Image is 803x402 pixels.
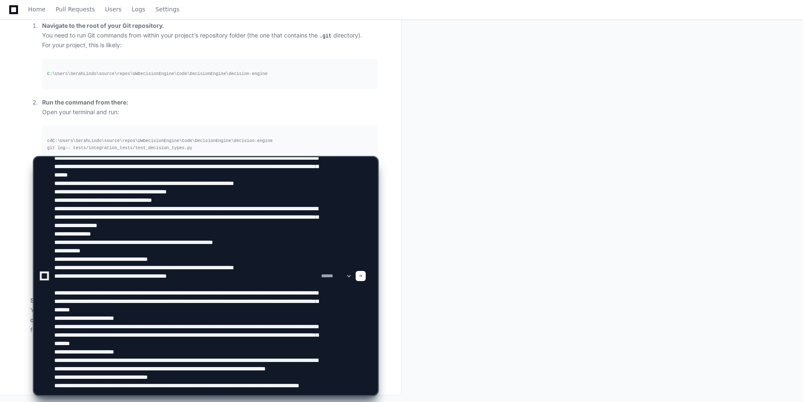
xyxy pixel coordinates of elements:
[47,70,372,78] div: :\Users\SerahLindo\source\repos\UWDecisionEngine\Code\DecisionEngine\decision-engine
[52,138,55,143] span: C
[42,22,164,29] strong: Navigate to the root of your Git repository.
[42,98,378,117] p: Open your terminal and run:
[318,32,333,40] code: .git
[105,7,122,12] span: Users
[47,137,372,152] div: cd :\Users\SerahLindo\source\repos\UWDecisionEngine\Code\DecisionEngine\decision-engine git log
[42,21,378,50] p: You need to run Git commands from within your project’s repository folder (the one that contains ...
[42,99,128,106] strong: Run the command from there:
[47,71,50,76] span: C
[56,7,95,12] span: Pull Requests
[28,7,45,12] span: Home
[132,7,145,12] span: Logs
[155,7,179,12] span: Settings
